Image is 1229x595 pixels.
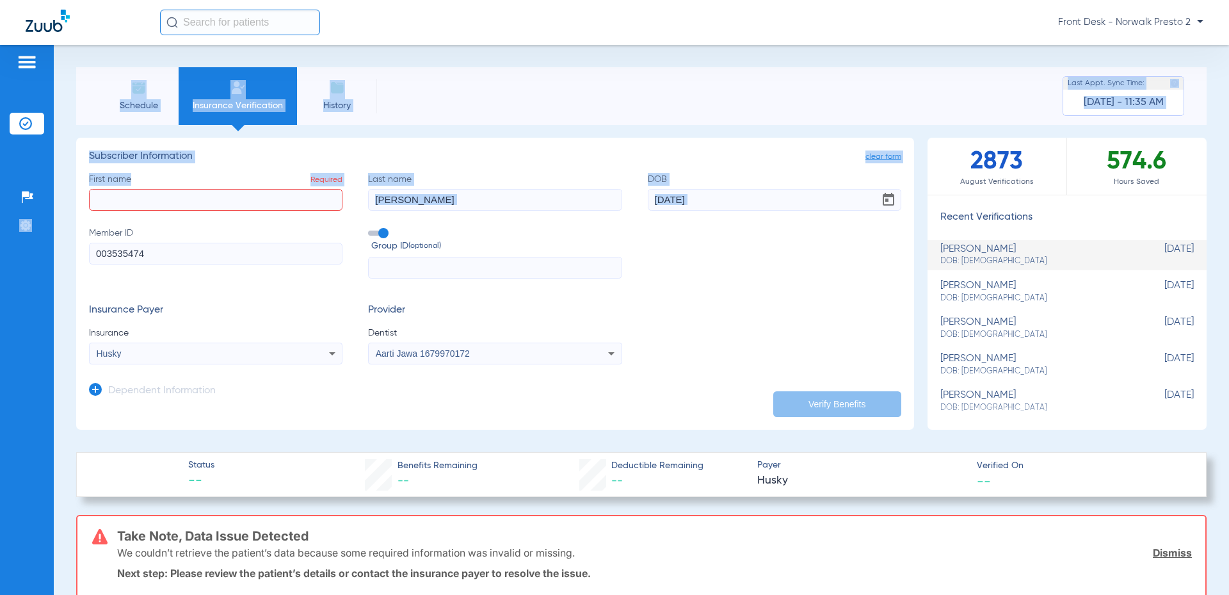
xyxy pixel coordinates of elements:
[1084,96,1164,109] span: [DATE] - 11:35 AM
[1067,175,1207,188] span: Hours Saved
[1153,546,1192,559] a: Dismiss
[757,459,966,472] span: Payer
[773,391,901,417] button: Verify Benefits
[1130,316,1194,340] span: [DATE]
[1130,389,1194,413] span: [DATE]
[131,80,147,95] img: Schedule
[307,99,367,112] span: History
[310,176,342,184] span: Required
[1130,353,1194,377] span: [DATE]
[26,10,70,32] img: Zuub Logo
[940,353,1130,377] div: [PERSON_NAME]
[928,211,1207,224] h3: Recent Verifications
[940,243,1130,267] div: [PERSON_NAME]
[368,189,622,211] input: Last name
[977,459,1185,473] span: Verified On
[368,327,622,339] span: Dentist
[166,17,178,28] img: Search Icon
[89,173,342,211] label: First name
[108,385,216,398] h3: Dependent Information
[117,530,1192,542] h3: Take Note, Data Issue Detected
[1067,138,1207,195] div: 574.6
[89,189,342,211] input: First nameRequired
[940,389,1130,413] div: [PERSON_NAME]
[408,240,441,253] small: (optional)
[940,329,1130,341] span: DOB: [DEMOGRAPHIC_DATA]
[17,54,37,70] img: hamburger-icon
[757,473,966,489] span: Husky
[371,240,622,253] span: Group ID
[89,327,342,339] span: Insurance
[1068,77,1145,90] span: Last Appt. Sync Time:
[648,173,901,211] label: DOB
[117,546,575,559] p: We couldn’t retrieve the patient’s data because some required information was invalid or missing.
[398,459,478,473] span: Benefits Remaining
[1165,534,1229,595] iframe: Chat Widget
[160,10,320,35] input: Search for patients
[940,256,1130,267] span: DOB: [DEMOGRAPHIC_DATA]
[1130,243,1194,267] span: [DATE]
[108,99,169,112] span: Schedule
[940,293,1130,304] span: DOB: [DEMOGRAPHIC_DATA]
[89,243,342,265] input: Member ID
[97,348,122,359] span: Husky
[940,280,1130,304] div: [PERSON_NAME]
[940,402,1130,414] span: DOB: [DEMOGRAPHIC_DATA]
[117,567,1192,580] p: Next step: Please review the patient’s details or contact the insurance payer to resolve the issue.
[89,227,342,279] label: Member ID
[928,175,1066,188] span: August Verifications
[1130,280,1194,304] span: [DATE]
[648,189,901,211] input: DOBOpen calendar
[1170,79,1179,88] img: last sync help info
[940,316,1130,340] div: [PERSON_NAME]
[188,99,287,112] span: Insurance Verification
[368,304,622,317] h3: Provider
[89,151,901,163] h3: Subscriber Information
[398,475,409,487] span: --
[188,459,214,472] span: Status
[92,529,108,544] img: error-icon
[928,138,1067,195] div: 2873
[611,459,703,473] span: Deductible Remaining
[865,151,901,163] span: clear form
[230,80,246,95] img: Manual Insurance Verification
[330,80,345,95] img: History
[368,173,622,211] label: Last name
[977,474,991,487] span: --
[876,187,901,213] button: Open calendar
[376,348,470,359] span: Aarti Jawa 1679970172
[1058,16,1203,29] span: Front Desk - Norwalk Presto 2
[188,473,214,491] span: --
[611,475,623,487] span: --
[89,304,342,317] h3: Insurance Payer
[940,366,1130,377] span: DOB: [DEMOGRAPHIC_DATA]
